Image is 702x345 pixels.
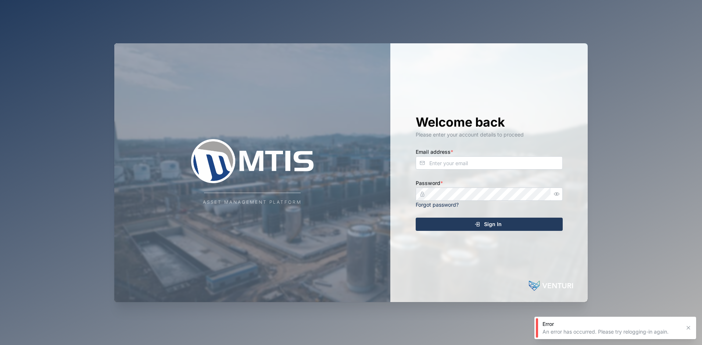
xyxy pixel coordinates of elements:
h1: Welcome back [416,114,563,130]
label: Password [416,179,443,187]
div: An error has occurred. Please try relogging-in again. [542,328,681,335]
img: Powered by: Venturi [529,279,573,293]
span: Sign In [484,218,502,230]
label: Email address [416,148,453,156]
div: Asset Management Platform [203,199,302,206]
input: Enter your email [416,156,563,170]
div: Error [542,320,681,328]
div: Please enter your account details to proceed [416,131,563,139]
img: Company Logo [179,139,326,183]
a: Forgot password? [416,201,459,208]
button: Sign In [416,218,563,231]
